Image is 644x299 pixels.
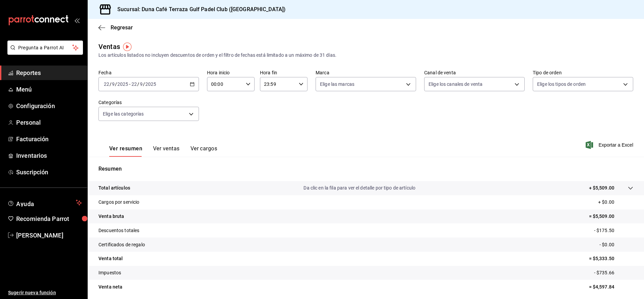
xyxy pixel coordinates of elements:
[16,134,82,144] span: Facturación
[74,18,80,23] button: open_drawer_menu
[587,141,633,149] button: Exportar a Excel
[98,269,121,276] p: Impuestos
[112,81,115,87] input: --
[123,43,131,51] img: Tooltip marker
[599,241,633,248] p: - $0.00
[98,52,633,59] div: Los artículos listados no incluyen descuentos de orden y el filtro de fechas está limitado a un m...
[16,101,82,110] span: Configuración
[145,81,156,87] input: ----
[98,283,122,291] p: Venta neta
[98,70,199,75] label: Fecha
[589,213,633,220] p: = $5,509.00
[18,44,72,51] span: Pregunta a Parrot AI
[16,231,82,240] span: [PERSON_NAME]
[207,70,255,75] label: Hora inicio
[143,81,145,87] span: /
[153,145,180,157] button: Ver ventas
[16,199,73,207] span: Ayuda
[598,199,633,206] p: + $0.00
[109,145,217,157] div: navigation tabs
[594,227,633,234] p: - $175.50
[98,24,133,31] button: Regresar
[8,289,82,296] span: Sugerir nueva función
[98,42,120,52] div: Ventas
[98,184,130,192] p: Total artículos
[320,81,354,88] span: Elige las marcas
[137,81,139,87] span: /
[129,81,130,87] span: -
[424,70,525,75] label: Canal de venta
[7,41,83,55] button: Pregunta a Parrot AI
[98,227,139,234] p: Descuentos totales
[110,81,112,87] span: /
[533,70,633,75] label: Tipo de orden
[589,255,633,262] p: = $5,333.50
[98,255,123,262] p: Venta total
[16,214,82,223] span: Recomienda Parrot
[98,213,124,220] p: Venta bruta
[98,241,145,248] p: Certificados de regalo
[260,70,308,75] label: Hora fin
[117,81,128,87] input: ----
[429,81,482,88] span: Elige los canales de venta
[191,145,217,157] button: Ver cargos
[103,110,144,117] span: Elige las categorías
[115,81,117,87] span: /
[16,151,82,160] span: Inventarios
[98,100,199,105] label: Categorías
[140,81,143,87] input: --
[104,81,110,87] input: --
[16,68,82,77] span: Reportes
[98,165,633,173] p: Resumen
[131,81,137,87] input: --
[112,5,286,14] h3: Sucursal: Duna Café Terraza Gulf Padel Club ([GEOGRAPHIC_DATA])
[16,118,82,127] span: Personal
[16,85,82,94] span: Menú
[109,145,142,157] button: Ver resumen
[589,283,633,291] p: = $4,597.84
[111,24,133,31] span: Regresar
[303,184,415,192] p: Da clic en la fila para ver el detalle por tipo de artículo
[316,70,416,75] label: Marca
[16,168,82,177] span: Suscripción
[5,49,83,56] a: Pregunta a Parrot AI
[537,81,586,88] span: Elige los tipos de orden
[594,269,633,276] p: - $735.66
[589,184,614,192] p: + $5,509.00
[98,199,140,206] p: Cargos por servicio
